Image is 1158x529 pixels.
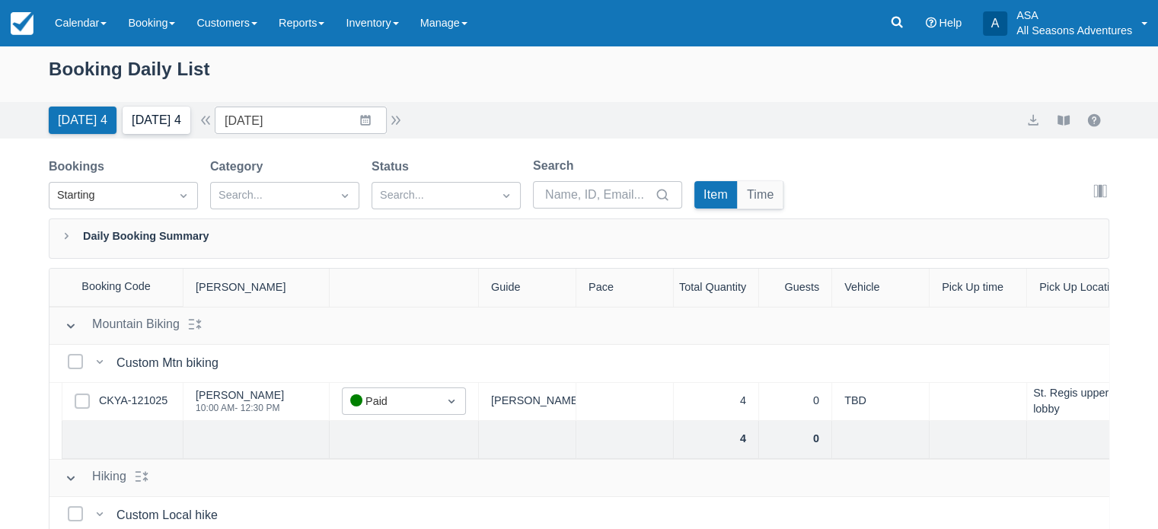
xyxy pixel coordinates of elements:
button: [DATE] 4 [49,107,116,134]
div: A [983,11,1007,36]
label: Bookings [49,158,110,176]
i: Help [925,18,936,28]
button: Time [738,181,783,209]
div: 4 [674,383,759,421]
a: CKYA-121025 [99,393,167,409]
div: 4 [674,421,759,459]
label: Status [372,158,415,176]
div: 0 [759,383,832,421]
div: [PERSON_NAME] [479,383,576,421]
p: All Seasons Adventures [1016,23,1132,38]
div: Paid [350,393,430,410]
div: TBD [832,383,930,421]
div: [PERSON_NAME] [183,269,330,307]
div: Pick Up Location [1027,269,1125,307]
span: Dropdown icon [337,188,353,203]
button: export [1024,111,1042,129]
div: St. Regis upper lobby [1027,383,1125,421]
div: Vehicle [832,269,930,307]
button: Item [694,181,737,209]
div: Pace [576,269,674,307]
p: ASA [1016,8,1132,23]
input: Name, ID, Email... [545,181,652,209]
span: Help [939,17,962,29]
input: Date [215,107,387,134]
label: Category [210,158,269,176]
div: Total Quantity [674,269,759,307]
div: 10:00 AM - 12:30 PM [196,403,284,413]
div: Guests [759,269,832,307]
label: Search [533,157,579,175]
button: Mountain Biking [59,312,186,339]
button: [DATE] 4 [123,107,190,134]
div: Booking Daily List [49,55,1109,99]
div: Custom Local hike [116,506,224,524]
div: Guide [479,269,576,307]
span: Dropdown icon [176,188,191,203]
div: Custom Mtn biking [116,354,225,372]
button: Hiking [59,464,132,492]
div: Booking Code [49,269,183,306]
div: 0 [759,421,832,459]
div: [PERSON_NAME] [196,390,284,400]
div: Daily Booking Summary [49,218,1109,259]
span: Dropdown icon [444,394,459,409]
div: Starting [57,187,162,204]
div: Pick Up time [930,269,1027,307]
span: Dropdown icon [499,188,514,203]
img: checkfront-main-nav-mini-logo.png [11,12,33,35]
